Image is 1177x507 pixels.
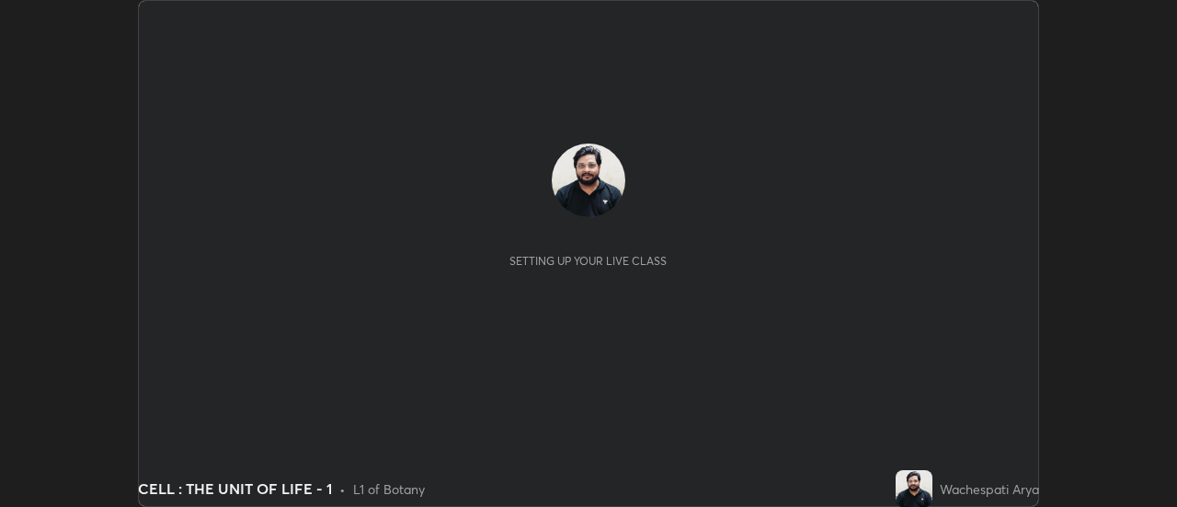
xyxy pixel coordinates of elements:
div: Setting up your live class [509,254,667,268]
img: fdbccbcfb81847ed8ca40e68273bd381.jpg [896,470,932,507]
div: • [339,479,346,499]
img: fdbccbcfb81847ed8ca40e68273bd381.jpg [552,144,625,217]
div: CELL : THE UNIT OF LIFE - 1 [138,478,332,500]
div: Wachespati Arya [940,479,1039,499]
div: L1 of Botany [353,479,425,499]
